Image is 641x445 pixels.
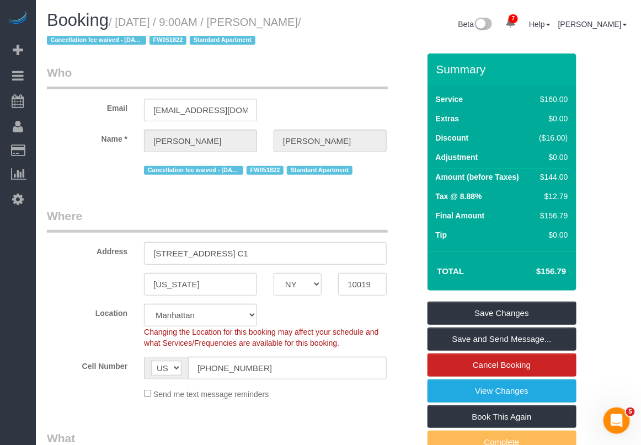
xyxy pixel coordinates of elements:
label: Cell Number [39,357,136,372]
legend: Who [47,65,388,89]
span: 7 [509,14,518,23]
input: Cell Number [188,357,387,379]
strong: Total [437,266,464,276]
a: Beta [458,20,493,29]
a: Cancel Booking [428,353,576,377]
div: ($16.00) [535,132,568,143]
label: Service [436,94,463,105]
span: Cancellation fee waived - [DATE] [47,36,146,45]
input: Zip Code [338,273,386,296]
a: Save and Send Message... [428,328,576,351]
label: Address [39,242,136,257]
div: $12.79 [535,191,568,202]
div: $160.00 [535,94,568,105]
a: [PERSON_NAME] [558,20,627,29]
a: Save Changes [428,302,576,325]
input: Email [144,99,257,121]
div: $0.00 [535,113,568,124]
span: FW051822 [149,36,186,45]
input: City [144,273,257,296]
span: Booking [47,10,109,30]
a: Help [529,20,551,29]
div: $156.79 [535,210,568,221]
span: Send me text message reminders [153,390,269,399]
label: Tip [436,229,447,240]
div: $0.00 [535,229,568,240]
a: 7 [500,11,521,35]
span: / [47,16,301,47]
a: View Changes [428,379,576,403]
label: Adjustment [436,152,478,163]
label: Extras [436,113,460,124]
div: $0.00 [535,152,568,163]
span: Standard Apartment [287,166,352,175]
label: Discount [436,132,469,143]
iframe: Intercom live chat [603,408,630,434]
h4: $156.79 [503,267,566,276]
span: FW051822 [247,166,284,175]
div: $144.00 [535,171,568,183]
span: 5 [626,408,635,416]
legend: Where [47,208,388,233]
label: Tax @ 8.88% [436,191,482,202]
span: Cancellation fee waived - [DATE] [144,166,243,175]
span: Changing the Location for this booking may affect your schedule and what Services/Frequencies are... [144,328,378,347]
img: Automaid Logo [7,11,29,26]
input: Last Name [274,130,387,152]
label: Name * [39,130,136,144]
span: Standard Apartment [190,36,255,45]
h3: Summary [436,63,571,76]
img: New interface [474,18,492,32]
input: First Name [144,130,257,152]
label: Final Amount [436,210,485,221]
small: / [DATE] / 9:00AM / [PERSON_NAME] [47,16,301,47]
label: Email [39,99,136,114]
label: Amount (before Taxes) [436,171,519,183]
a: Book This Again [428,405,576,428]
label: Location [39,304,136,319]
